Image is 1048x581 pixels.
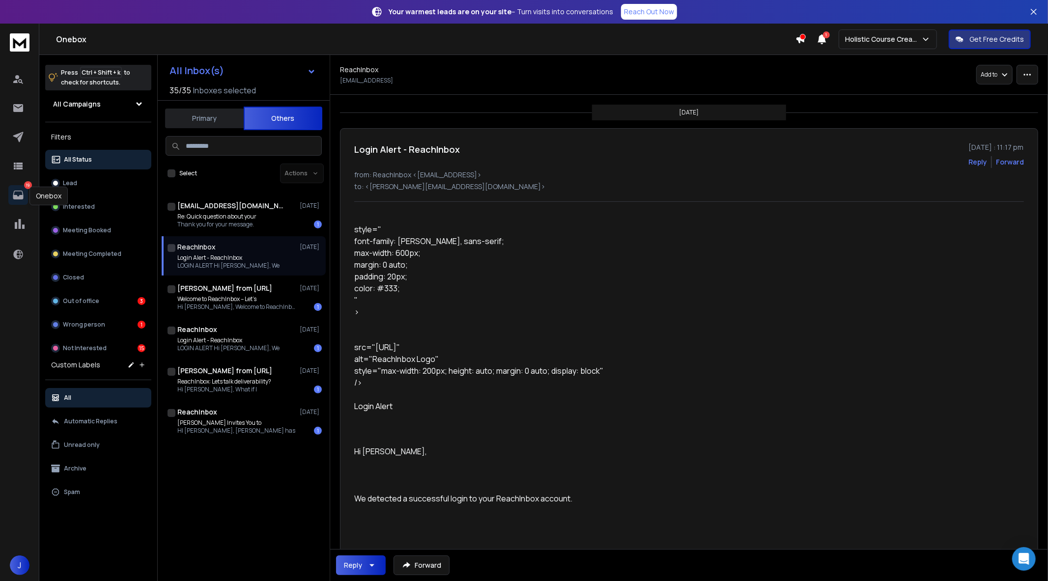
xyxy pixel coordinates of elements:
p: [DATE] [300,326,322,333]
button: Automatic Replies [45,412,151,431]
span: 1 [823,31,830,38]
p: Hi [PERSON_NAME], [354,445,641,457]
p: Meeting Completed [63,250,121,258]
button: All Inbox(s) [162,61,324,81]
p: Welcome to ReachInbox – Let’s [177,295,295,303]
p: Hi [PERSON_NAME], What if I [177,386,271,393]
button: Reply [336,555,386,575]
p: Unread only [64,441,100,449]
h1: [EMAIL_ADDRESS][DOMAIN_NAME] [177,201,285,211]
button: Wrong person1 [45,315,151,334]
p: ReachInbox: Lets talk deliverability? [177,378,271,386]
button: Reply [968,157,987,167]
img: logo [10,33,29,52]
h1: [PERSON_NAME] from [URL] [177,366,272,376]
p: [PERSON_NAME] Invites You to [177,419,295,427]
div: 1 [138,321,145,329]
div: 1 [314,386,322,393]
p: Spam [64,488,80,496]
p: Login Alert - ReachInbox [177,254,280,262]
div: 1 [314,221,322,228]
button: Forward [394,555,450,575]
button: Not Interested15 [45,338,151,358]
div: Onebox [29,187,68,205]
p: Lead [63,179,77,187]
p: Interested [63,203,95,211]
button: All Status [45,150,151,169]
button: Out of office3 [45,291,151,311]
div: 1 [314,344,322,352]
p: – Turn visits into conversations [389,7,613,17]
label: Select [179,169,197,177]
p: [DATE] [300,367,322,375]
h1: ReachInbox [177,407,217,417]
p: Re: Quick question about your [177,213,256,221]
button: Primary [165,108,244,129]
button: J [10,555,29,575]
h1: Login Alert - ReachInbox [354,142,460,156]
a: 19 [8,185,28,205]
div: 1 [314,303,322,311]
h3: Inboxes selected [193,84,256,96]
p: Login Alert - ReachInbox [177,336,280,344]
p: Archive [64,465,86,472]
h3: Filters [45,130,151,144]
div: 1 [314,427,322,435]
p: Add to [981,71,997,79]
button: Closed [45,268,151,287]
div: Reply [344,560,362,570]
span: Ctrl + Shift + k [80,67,122,78]
p: We detected a successful login to your ReachInbox account. [354,481,641,516]
p: All [64,394,71,402]
div: 3 [138,297,145,305]
p: from: ReachInbox <[EMAIL_ADDRESS]> [354,170,1024,180]
p: LOGIN ALERT Hi [PERSON_NAME], We [177,262,280,270]
p: Closed [63,274,84,281]
h3: Custom Labels [51,360,100,370]
h1: ReachInbox [177,325,217,334]
div: Forward [996,157,1024,167]
strong: Your warmest leads are on your site [389,7,511,16]
p: Get Free Credits [969,34,1024,44]
button: Lead [45,173,151,193]
button: Interested [45,197,151,217]
button: All Campaigns [45,94,151,114]
h1: ReachInbox [177,242,216,252]
p: HI [PERSON_NAME], [PERSON_NAME] has [177,427,295,435]
p: [DATE] [300,202,322,210]
h1: Onebox [56,33,795,45]
p: [DATE] [300,284,322,292]
p: Hi [PERSON_NAME], Welcome to ReachInbox [177,303,295,311]
p: Wrong person [63,321,105,329]
div: 15 [138,344,145,352]
p: Not Interested [63,344,107,352]
button: Spam [45,482,151,502]
a: Reach Out Now [621,4,677,20]
div: Open Intercom Messenger [1012,547,1036,571]
p: [DATE] [300,408,322,416]
p: Meeting Booked [63,226,111,234]
h1: All Inbox(s) [170,66,224,76]
p: LOGIN ALERT Hi [PERSON_NAME], We [177,344,280,352]
p: 19 [24,181,32,189]
h2: Login Alert [354,400,641,412]
p: Out of office [63,297,99,305]
button: Meeting Booked [45,221,151,240]
button: Meeting Completed [45,244,151,264]
h1: All Campaigns [53,99,101,109]
button: All [45,388,151,408]
h1: [PERSON_NAME] from [URL] [177,283,272,293]
div: src="[URL]" alt="ReachInbox Logo" style="max-width: 200px; height: auto; margin: 0 auto; display:... [354,330,641,540]
p: Thank you for your message. [177,221,256,228]
p: [DATE] [300,243,322,251]
p: Automatic Replies [64,417,117,425]
h1: ReachInbox [340,65,378,75]
p: to: <[PERSON_NAME][EMAIL_ADDRESS][DOMAIN_NAME]> [354,182,1024,192]
span: 35 / 35 [170,84,191,96]
p: [EMAIL_ADDRESS] [340,77,393,84]
button: Unread only [45,435,151,455]
button: Archive [45,459,151,478]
